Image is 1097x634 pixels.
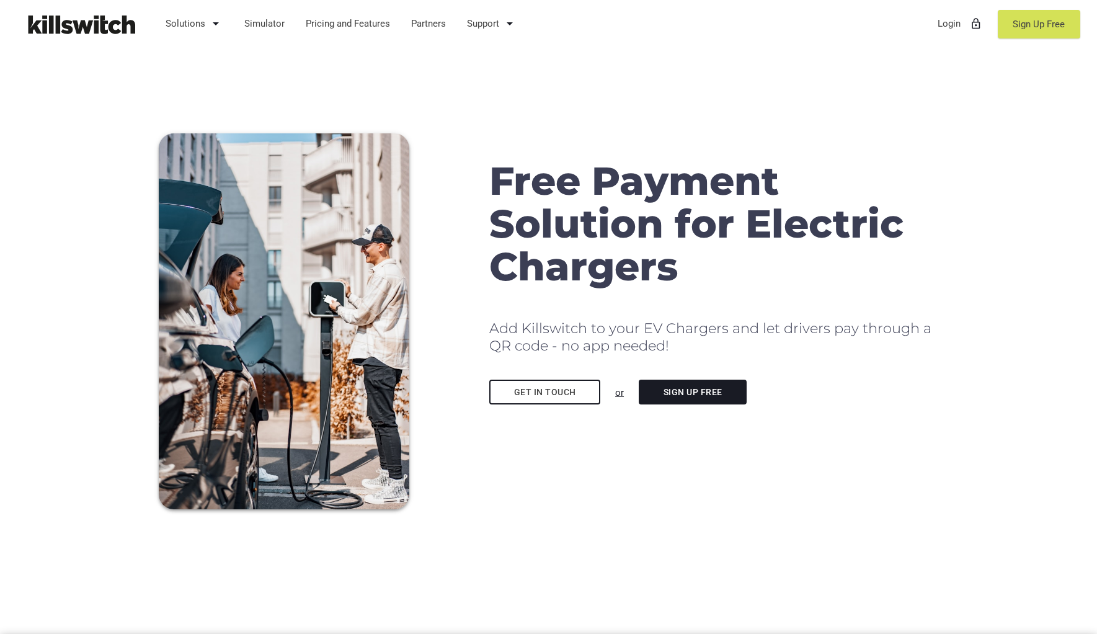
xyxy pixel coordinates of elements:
[639,380,747,404] a: Sign Up Free
[502,9,517,38] i: arrow_drop_down
[489,319,938,355] h2: Add Killswitch to your EV Chargers and let drivers pay through a QR code - no app needed!
[489,380,600,404] a: Get in touch
[406,7,452,40] a: Partners
[970,9,982,38] i: lock_outline
[239,7,291,40] a: Simulator
[19,9,143,40] img: Killswitch
[461,7,523,40] a: Support
[932,7,988,40] a: Loginlock_outline
[208,9,223,38] i: arrow_drop_down
[998,10,1080,38] a: Sign Up Free
[159,133,409,509] img: Couple charging EV with mobile payments
[300,7,396,40] a: Pricing and Features
[615,387,624,398] u: or
[160,7,229,40] a: Solutions
[489,159,938,288] h1: Free Payment Solution for Electric Chargers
